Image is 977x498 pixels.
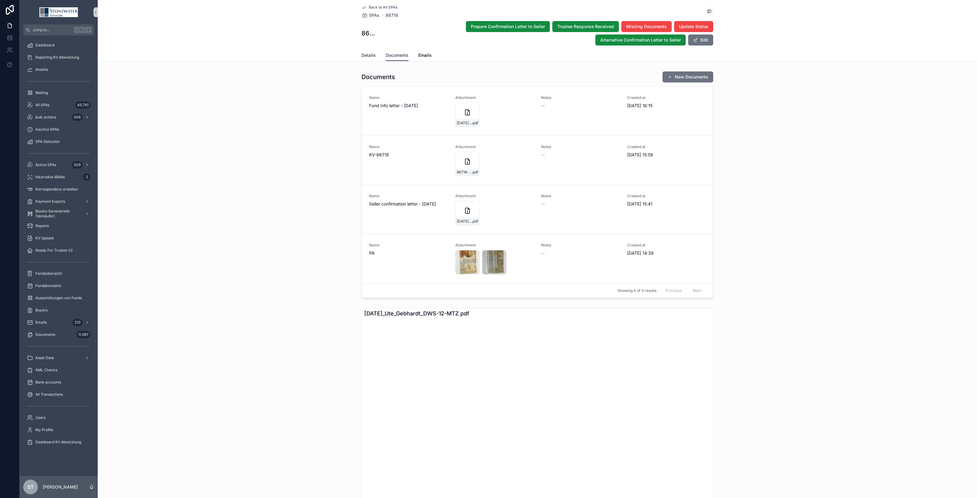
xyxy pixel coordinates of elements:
span: Notes [541,95,620,100]
a: Asset Data [23,352,94,363]
a: Details [361,50,376,62]
a: NamePAAttachmentNotes--Created at[DATE] 14:38 [362,234,713,283]
span: PA [369,250,448,256]
div: 11.697 [76,331,90,338]
a: KV Upload [23,233,94,244]
span: Buyers [35,308,48,313]
span: Emails [418,52,432,58]
a: Ready For Trustee V2 [23,245,94,256]
a: Back to All SPAs [361,5,398,10]
p: [PERSON_NAME] [43,484,78,490]
a: NameKV-86718Attachment86718-Ute-Gebhardt_DWS-12-MTZ_JadeHawk_KV_01_10_2025.pdfNotes--Created at[D... [362,136,713,185]
span: Attachment [455,194,534,198]
button: Alternative Confirmation Letter to Seller [595,35,686,45]
span: Created at [627,95,706,100]
span: Created at [627,194,706,198]
span: -- [541,201,545,207]
span: -- [541,250,545,256]
span: SPAs [369,12,380,18]
span: Back to All SPAs [369,5,398,10]
a: All SPAs45.761 [23,100,94,111]
span: Reports [35,224,49,228]
span: SPA Selection [35,139,60,144]
span: Attachment [455,144,534,149]
div: 210 [73,319,82,326]
span: My Profile [35,427,53,432]
span: Inactive SPAs [35,127,59,132]
span: Users [35,415,45,420]
div: 508 [72,114,82,121]
span: Ctrl [74,27,85,33]
a: Blanko Serienbriefe (Verkäufer) [23,208,94,219]
span: .pdf [472,170,478,175]
span: Bank accounts [35,380,61,385]
span: 86718-Ute-Gebhardt_DWS-12-MTZ_JadeHawk_KV_01_10_2025 [457,170,472,175]
span: Blanko Serienbriefe (Verkäufer) [35,209,80,219]
a: Buyers [23,305,94,316]
span: Notes [541,243,620,248]
a: SPA Selection [23,136,94,147]
span: [DATE]_DWS-International-GmbH_DWS-ACCESS-DB-Immobilienfonds-12-Main-[GEOGRAPHIC_DATA]-Zentrum-[GE... [457,121,472,125]
span: AML Checks [35,368,57,373]
a: Reporting KV Abwicklung [23,52,94,63]
a: Documents11.697 [23,329,94,340]
span: Emails [35,320,47,325]
a: Bank accounts [23,377,94,388]
div: scrollable content [20,35,98,456]
a: AML Checks [23,365,94,376]
span: Jump to... [33,27,71,32]
a: All Transactions [23,389,94,400]
span: .pdf [472,121,478,125]
span: Dashboard KV Abwicklung [35,440,81,445]
span: Documents [386,52,409,58]
a: Active SPAs509 [23,159,94,170]
span: Seller confirmation letter - [DATE] [369,201,448,207]
span: Name [369,194,448,198]
button: Missing Documents [621,21,672,32]
span: Notes [541,144,620,149]
span: Fondskontakte [35,283,61,288]
span: [DATE] 14:38 [627,250,706,256]
span: Anleihe [35,67,48,72]
a: New Documents [663,71,713,82]
span: Created at [627,243,706,248]
a: My Profile [23,424,94,435]
span: Name [369,243,448,248]
h1: Documents [361,73,395,81]
span: Documents [35,332,55,337]
a: Reports [23,220,94,231]
span: Ausschüttungen von Fonds [35,296,82,300]
span: Korrespondenz erstellen [35,187,78,192]
button: Jump to...CtrlK [23,24,94,35]
div: 2 [83,173,90,181]
button: Edit [688,35,713,45]
span: Reporting KV Abwicklung [35,55,79,60]
span: KV Upload [35,236,53,241]
span: Name [369,144,448,149]
a: Mailing [23,87,94,98]
a: Korrespondenz erstellen [23,184,94,195]
span: Payment Exports [35,199,65,204]
button: Update Status [674,21,713,32]
span: Missing Documents [626,24,667,30]
span: ST [27,483,34,491]
span: Asset Data [35,355,54,360]
span: Fondsübersicht [35,271,62,276]
span: Attachment [455,95,534,100]
span: .pdf [472,219,478,224]
div: [DATE]_Ute_Gebhardt_DWS-12-MTZ.pdf [362,308,713,319]
a: Anleihe [23,64,94,75]
span: Details [361,52,376,58]
span: All SPAs [35,103,49,107]
a: NameSeller confirmation letter - [DATE]Attachment[DATE]_Ute_Gebhardt_DWS-12-MTZ.pdfNotes--Created... [362,185,713,234]
h1: 86718 [361,29,377,38]
span: [DATE] 15:59 [627,152,706,158]
a: Dashboard KV Abwicklung [23,437,94,448]
span: KV-86718 [369,152,448,158]
span: Name [369,95,448,100]
button: Prepare Confirmation Letter to Seller [466,21,550,32]
a: bulk actions508 [23,112,94,123]
a: Dashboard [23,40,94,51]
span: Update Status [679,24,708,30]
span: Fund Info letter - [DATE] [369,103,448,109]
